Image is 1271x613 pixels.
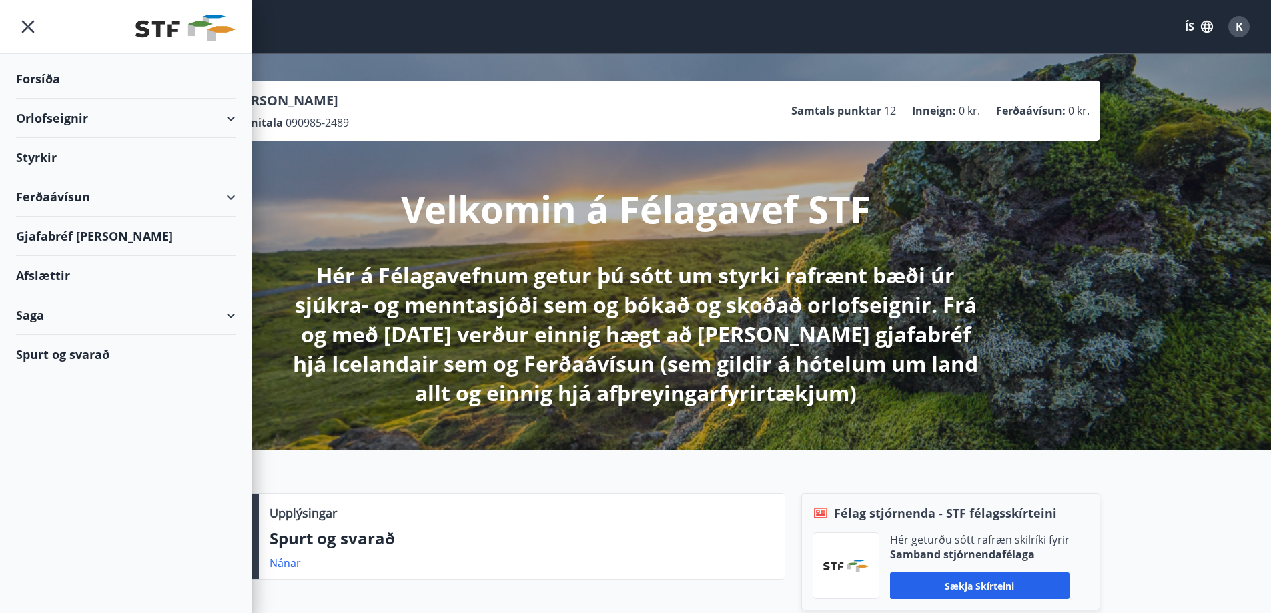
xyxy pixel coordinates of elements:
div: Styrkir [16,138,236,177]
p: Ferðaávísun : [996,103,1066,118]
button: K [1223,11,1255,43]
span: 090985-2489 [286,115,349,130]
button: Sækja skírteini [890,572,1070,599]
span: Félag stjórnenda - STF félagsskírteini [834,504,1057,522]
p: Kennitala [230,115,283,130]
p: Hér á Félagavefnum getur þú sótt um styrki rafrænt bæði úr sjúkra- og menntasjóði sem og bókað og... [284,261,988,408]
div: Gjafabréf [PERSON_NAME] [16,217,236,256]
span: 0 kr. [1068,103,1090,118]
div: Saga [16,295,236,335]
div: Forsíða [16,59,236,99]
img: vjCaq2fThgY3EUYqSgpjEiBg6WP39ov69hlhuPVN.png [823,560,869,572]
span: K [1236,19,1243,34]
span: 0 kr. [959,103,980,118]
div: Orlofseignir [16,99,236,138]
p: Inneign : [912,103,956,118]
div: Ferðaávísun [16,177,236,217]
button: ÍS [1178,15,1220,39]
a: Nánar [270,556,301,570]
div: Spurt og svarað [16,335,236,374]
p: [PERSON_NAME] [230,91,349,110]
p: Velkomin á Félagavef STF [401,183,871,234]
div: Afslættir [16,256,236,295]
p: Spurt og svarað [270,527,774,550]
p: Samtals punktar [791,103,881,118]
p: Hér geturðu sótt rafræn skilríki fyrir [890,532,1070,547]
button: menu [16,15,40,39]
p: Samband stjórnendafélaga [890,547,1070,562]
img: union_logo [135,15,236,41]
span: 12 [884,103,896,118]
p: Upplýsingar [270,504,337,522]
